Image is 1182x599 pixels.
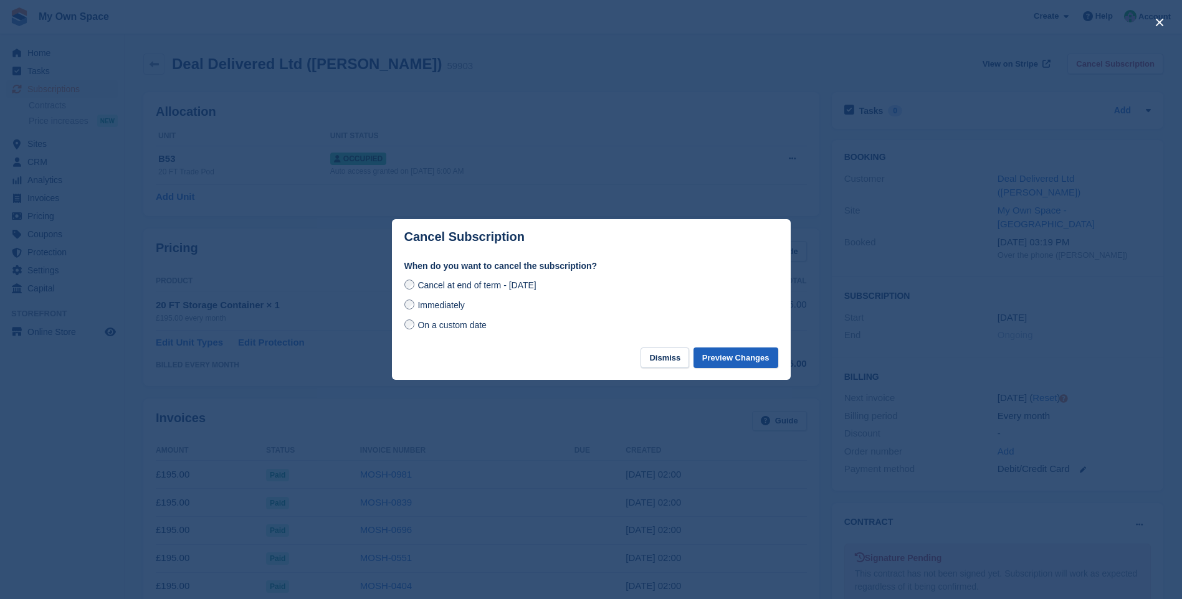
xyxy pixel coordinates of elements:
span: Immediately [417,300,464,310]
span: On a custom date [417,320,487,330]
span: Cancel at end of term - [DATE] [417,280,536,290]
button: Dismiss [641,347,689,368]
label: When do you want to cancel the subscription? [404,260,778,273]
input: Immediately [404,299,414,309]
button: Preview Changes [693,347,778,368]
input: On a custom date [404,319,414,329]
button: close [1150,12,1170,32]
input: Cancel at end of term - [DATE] [404,280,414,290]
p: Cancel Subscription [404,230,525,244]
